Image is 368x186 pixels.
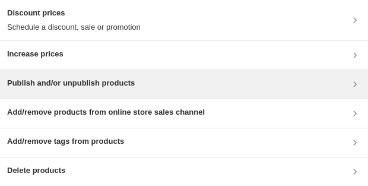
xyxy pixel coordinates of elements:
[7,165,65,176] h3: Delete products
[7,106,205,118] h3: Add/remove products from online store sales channel
[7,135,124,147] h3: Add/remove tags from products
[7,48,64,60] h3: Increase prices
[7,7,141,19] h3: Discount prices
[7,77,135,89] h3: Publish and/or unpublish products
[7,21,141,33] p: Schedule a discount, sale or promotion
